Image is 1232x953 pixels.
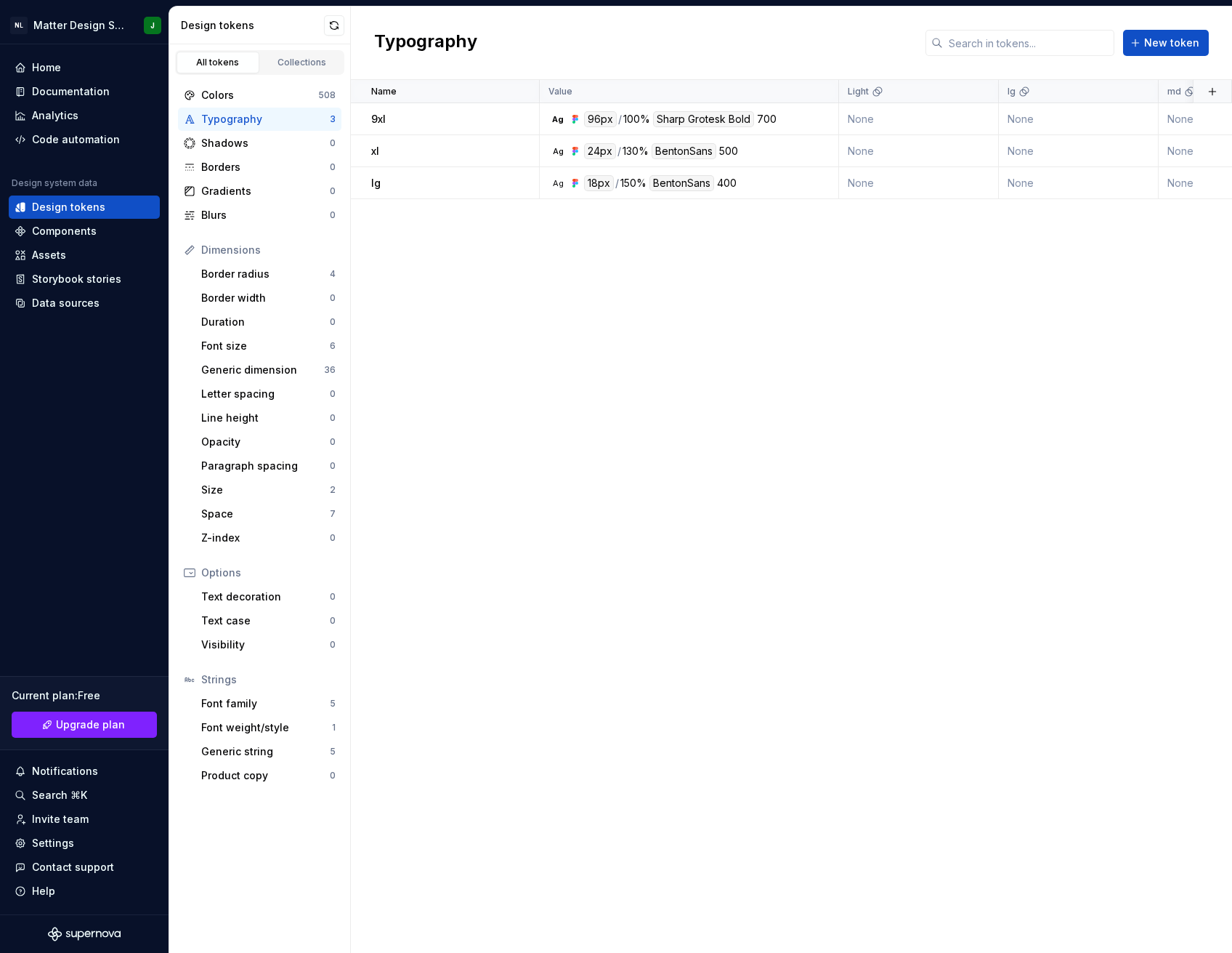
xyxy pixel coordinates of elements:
[649,175,714,191] div: BentonSans
[32,132,120,147] div: Code automation
[201,160,330,174] div: Borders
[33,18,126,33] div: Matter Design System
[178,108,341,131] a: Typography3
[330,316,336,328] div: 0
[178,204,341,227] a: Blurs0
[848,86,869,97] p: Light
[617,143,621,159] div: /
[195,609,341,632] a: Text case0
[330,508,336,520] div: 7
[32,248,66,262] div: Assets
[943,30,1114,56] input: Search in tokens...
[32,812,89,827] div: Invite team
[318,89,336,101] div: 508
[330,615,336,627] div: 0
[32,836,74,851] div: Settings
[32,272,121,286] div: Storybook stories
[330,412,336,424] div: 0
[32,788,87,803] div: Search ⌘K
[620,175,647,191] div: 150%
[178,180,341,203] a: Gradients0
[201,411,330,425] div: Line height
[9,104,160,127] a: Analytics
[201,744,330,759] div: Generic string
[548,86,572,97] p: Value
[201,315,330,329] div: Duration
[195,502,341,526] a: Space7
[195,633,341,656] a: Visibility0
[266,57,339,68] div: Collections
[552,145,564,157] div: Ag
[330,591,336,603] div: 0
[32,108,78,123] div: Analytics
[999,103,1159,135] td: None
[195,262,341,286] a: Border radius4
[330,137,336,149] div: 0
[32,224,97,238] div: Components
[201,208,330,222] div: Blurs
[201,136,330,150] div: Shadows
[195,526,341,550] a: Z-index0
[719,143,738,159] div: 500
[195,310,341,334] a: Duration0
[201,507,330,521] div: Space
[201,459,330,473] div: Paragraph spacing
[615,175,619,191] div: /
[201,768,330,783] div: Product copy
[330,185,336,197] div: 0
[618,111,622,127] div: /
[9,808,160,831] a: Invite team
[330,161,336,173] div: 0
[9,880,160,903] button: Help
[1008,86,1016,97] p: lg
[1123,30,1209,56] button: New token
[48,927,121,941] svg: Supernova Logo
[330,532,336,544] div: 0
[330,268,336,280] div: 4
[717,175,737,191] div: 400
[201,435,330,449] div: Opacity
[32,860,114,874] div: Contact support
[195,692,341,715] a: Font family5
[653,111,754,127] div: Sharp Grotesk Bold
[10,17,28,34] div: NL
[9,856,160,879] button: Contact support
[584,111,617,127] div: 96px
[330,209,336,221] div: 0
[201,339,330,353] div: Font size
[330,639,336,651] div: 0
[324,364,336,376] div: 36
[330,436,336,448] div: 0
[182,57,254,68] div: All tokens
[32,296,100,310] div: Data sources
[195,740,341,763] a: Generic string5
[195,716,341,739] a: Font weight/style1
[332,722,336,733] div: 1
[330,770,336,781] div: 0
[9,832,160,855] a: Settings
[32,84,110,99] div: Documentation
[584,143,616,159] div: 24px
[9,128,160,151] a: Code automation
[1144,36,1199,50] span: New token
[9,80,160,103] a: Documentation
[32,60,61,75] div: Home
[201,614,330,628] div: Text case
[652,143,716,159] div: BentonSans
[201,590,330,604] div: Text decoration
[201,243,336,257] div: Dimensions
[999,167,1159,199] td: None
[12,712,157,738] a: Upgrade plan
[552,177,564,189] div: Ag
[330,746,336,757] div: 5
[201,184,330,198] div: Gradients
[757,111,777,127] div: 700
[9,196,160,219] a: Design tokens
[195,382,341,406] a: Letter spacing0
[201,363,324,377] div: Generic dimension
[201,531,330,545] div: Z-index
[999,135,1159,167] td: None
[371,176,381,190] p: lg
[330,484,336,496] div: 2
